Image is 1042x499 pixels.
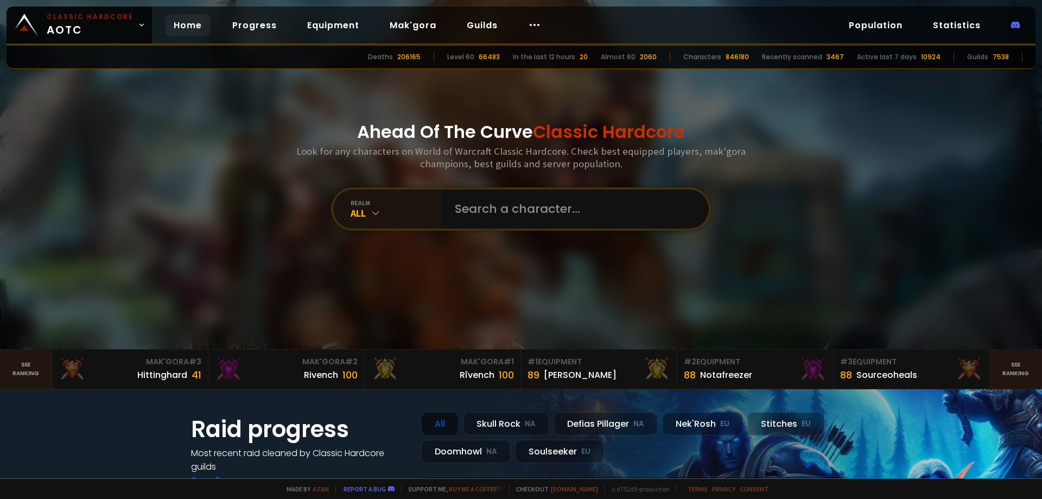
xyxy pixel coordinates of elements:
a: See all progress [191,474,262,487]
div: All [351,207,442,219]
div: Equipment [840,356,983,368]
a: a fan [313,485,329,493]
div: Guilds [967,52,988,62]
a: #3Equipment88Sourceoheals [834,350,990,389]
div: 2060 [640,52,657,62]
div: Active last 7 days [857,52,917,62]
span: # 3 [840,356,853,367]
div: 7538 [993,52,1009,62]
a: Privacy [712,485,735,493]
div: 100 [499,368,514,382]
span: v. d752d5 - production [605,485,670,493]
a: Classic HardcoreAOTC [7,7,152,43]
small: NA [525,419,536,429]
div: Mak'Gora [371,356,514,368]
div: Mak'Gora [215,356,358,368]
div: 846180 [726,52,749,62]
a: #2Equipment88Notafreezer [677,350,834,389]
span: # 3 [189,356,201,367]
a: Guilds [458,14,506,36]
a: Equipment [298,14,368,36]
div: 41 [192,368,201,382]
div: 20 [580,52,588,62]
div: Characters [683,52,721,62]
div: 88 [840,368,852,382]
small: EU [802,419,811,429]
div: Deaths [368,52,393,62]
div: 10924 [921,52,941,62]
span: AOTC [47,12,134,38]
div: Rivench [304,368,338,382]
div: Sourceoheals [856,368,917,382]
div: 100 [342,368,358,382]
div: 3467 [827,52,844,62]
h1: Raid progress [191,412,408,446]
span: Support me, [401,485,503,493]
small: NA [486,446,497,457]
div: Hittinghard [137,368,187,382]
div: Almost 60 [601,52,636,62]
div: Defias Pillager [554,412,658,435]
small: EU [581,446,590,457]
div: Level 60 [447,52,474,62]
div: Stitches [747,412,824,435]
span: # 2 [684,356,696,367]
a: Population [840,14,911,36]
span: # 2 [345,356,358,367]
div: realm [351,199,442,207]
div: Equipment [684,356,827,368]
div: 89 [528,368,539,382]
a: Mak'Gora#2Rivench100 [208,350,365,389]
a: Report a bug [344,485,386,493]
span: Checkout [509,485,598,493]
a: Mak'Gora#3Hittinghard41 [52,350,208,389]
a: Statistics [924,14,989,36]
div: Doomhowl [421,440,511,463]
a: Buy me a coffee [449,485,503,493]
a: Mak'Gora#1Rîvench100 [365,350,521,389]
div: Skull Rock [463,412,549,435]
input: Search a character... [448,190,696,229]
span: # 1 [504,356,514,367]
div: All [421,412,459,435]
div: Rîvench [460,368,494,382]
div: Nek'Rosh [662,412,743,435]
a: #1Equipment89[PERSON_NAME] [521,350,677,389]
a: Home [165,14,211,36]
span: Classic Hardcore [533,119,685,144]
div: Notafreezer [700,368,752,382]
div: Mak'Gora [59,356,201,368]
a: Consent [740,485,768,493]
small: EU [720,419,729,429]
div: Recently scanned [762,52,822,62]
div: 206165 [397,52,421,62]
a: Terms [688,485,708,493]
div: 66483 [479,52,500,62]
a: Mak'gora [381,14,445,36]
small: Classic Hardcore [47,12,134,22]
div: In the last 12 hours [513,52,575,62]
div: 88 [684,368,696,382]
a: Seeranking [990,350,1042,389]
h1: Ahead Of The Curve [357,119,685,145]
small: NA [633,419,644,429]
div: Equipment [528,356,670,368]
span: Made by [280,485,329,493]
div: [PERSON_NAME] [544,368,617,382]
a: [DOMAIN_NAME] [551,485,598,493]
div: Soulseeker [515,440,604,463]
a: Progress [224,14,285,36]
h3: Look for any characters on World of Warcraft Classic Hardcore. Check best equipped players, mak'g... [292,145,750,170]
h4: Most recent raid cleaned by Classic Hardcore guilds [191,446,408,473]
span: # 1 [528,356,538,367]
